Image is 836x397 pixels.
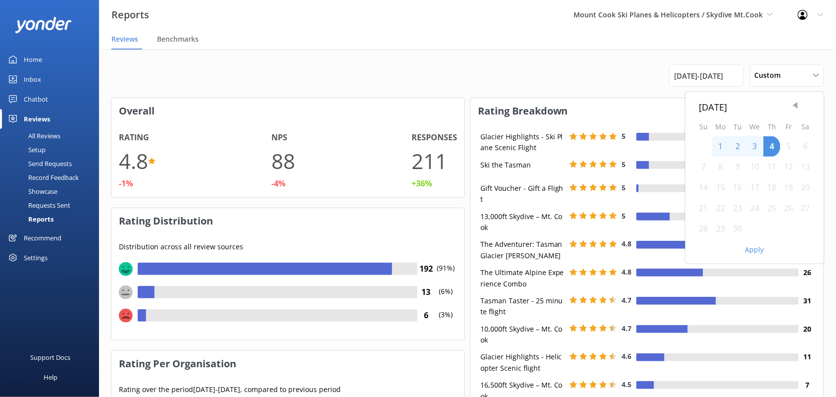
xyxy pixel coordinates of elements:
[6,184,99,198] a: Showcase
[478,324,567,346] div: 10,000ft Skydive – Mt. Cook
[695,177,712,198] div: Sun Sep 14 2025
[111,7,149,23] h3: Reports
[418,263,435,276] h4: 192
[478,295,567,318] div: Tasman Taster - 25 minute flight
[24,248,48,268] div: Settings
[470,98,824,124] h3: Rating Breakdown
[786,122,792,131] abbr: Friday
[478,351,567,374] div: Glacier Highlights - Helicopter Scenic flight
[797,136,814,157] div: Sat Sep 06 2025
[799,267,816,278] h4: 26
[119,144,148,177] h1: 4.8
[412,131,457,144] h4: Responses
[712,177,730,198] div: Mon Sep 15 2025
[119,384,457,395] p: Rating over the period [DATE] - [DATE] , compared to previous period
[272,144,296,177] h1: 88
[730,157,746,177] div: Tue Sep 09 2025
[768,122,777,131] abbr: Thursday
[111,98,465,124] h3: Overall
[111,34,138,44] span: Reviews
[764,157,781,177] div: Thu Sep 11 2025
[712,219,730,239] div: Mon Sep 29 2025
[24,109,50,129] div: Reviews
[781,136,797,157] div: Fri Sep 05 2025
[6,198,70,212] div: Requests Sent
[734,122,742,131] abbr: Tuesday
[412,144,447,177] h1: 211
[712,136,730,157] div: Mon Sep 01 2025
[44,367,57,387] div: Help
[790,101,800,111] span: Previous Month
[622,295,632,305] span: 4.7
[574,10,763,19] span: Mount Cook Ski Planes & Helicopters / Skydive Mt.Cook
[799,351,816,362] h4: 11
[24,228,61,248] div: Recommend
[764,177,781,198] div: Thu Sep 18 2025
[622,239,632,248] span: 4.8
[675,70,724,82] span: [DATE] - [DATE]
[6,198,99,212] a: Requests Sent
[272,131,288,144] h4: NPS
[622,183,626,192] span: 5
[111,351,465,377] h3: Rating Per Organisation
[478,211,567,233] div: 13,000ft Skydive – Mt. Cook
[6,157,99,170] a: Send Requests
[712,157,730,177] div: Mon Sep 08 2025
[730,198,746,219] div: Tue Sep 23 2025
[700,122,708,131] abbr: Sunday
[157,34,199,44] span: Benchmarks
[622,351,632,361] span: 4.6
[750,122,760,131] abbr: Wednesday
[119,131,149,144] h4: Rating
[695,219,712,239] div: Sun Sep 28 2025
[6,157,72,170] div: Send Requests
[802,122,810,131] abbr: Saturday
[6,143,46,157] div: Setup
[6,212,53,226] div: Reports
[622,160,626,169] span: 5
[111,208,465,234] h3: Rating Distribution
[478,183,567,205] div: Gift Voucher - Gift a Flight
[695,198,712,219] div: Sun Sep 21 2025
[478,160,567,170] div: Ski the Tasman
[799,324,816,335] h4: 20
[764,136,781,157] div: Thu Sep 04 2025
[730,177,746,198] div: Tue Sep 16 2025
[119,241,457,252] p: Distribution across all review sources
[435,309,457,333] p: (3%)
[797,177,814,198] div: Sat Sep 20 2025
[622,211,626,221] span: 5
[712,198,730,219] div: Mon Sep 22 2025
[119,177,133,190] div: -1%
[699,100,810,114] div: [DATE]
[755,70,787,81] span: Custom
[6,129,99,143] a: All Reviews
[435,263,457,286] p: (91%)
[6,170,79,184] div: Record Feedback
[24,69,41,89] div: Inbox
[797,198,814,219] div: Sat Sep 27 2025
[418,309,435,322] h4: 6
[695,157,712,177] div: Sun Sep 07 2025
[799,380,816,391] h4: 7
[6,184,57,198] div: Showcase
[435,286,457,309] p: (6%)
[6,170,99,184] a: Record Feedback
[781,177,797,198] div: Fri Sep 19 2025
[6,143,99,157] a: Setup
[24,89,48,109] div: Chatbot
[781,157,797,177] div: Fri Sep 12 2025
[799,295,816,306] h4: 31
[15,17,72,33] img: yonder-white-logo.png
[412,177,432,190] div: +36%
[622,267,632,277] span: 4.8
[622,131,626,141] span: 5
[745,246,764,253] button: Apply
[746,136,764,157] div: Wed Sep 03 2025
[746,157,764,177] div: Wed Sep 10 2025
[31,347,71,367] div: Support Docs
[622,324,632,333] span: 4.7
[797,157,814,177] div: Sat Sep 13 2025
[730,219,746,239] div: Tue Sep 30 2025
[730,136,746,157] div: Tue Sep 02 2025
